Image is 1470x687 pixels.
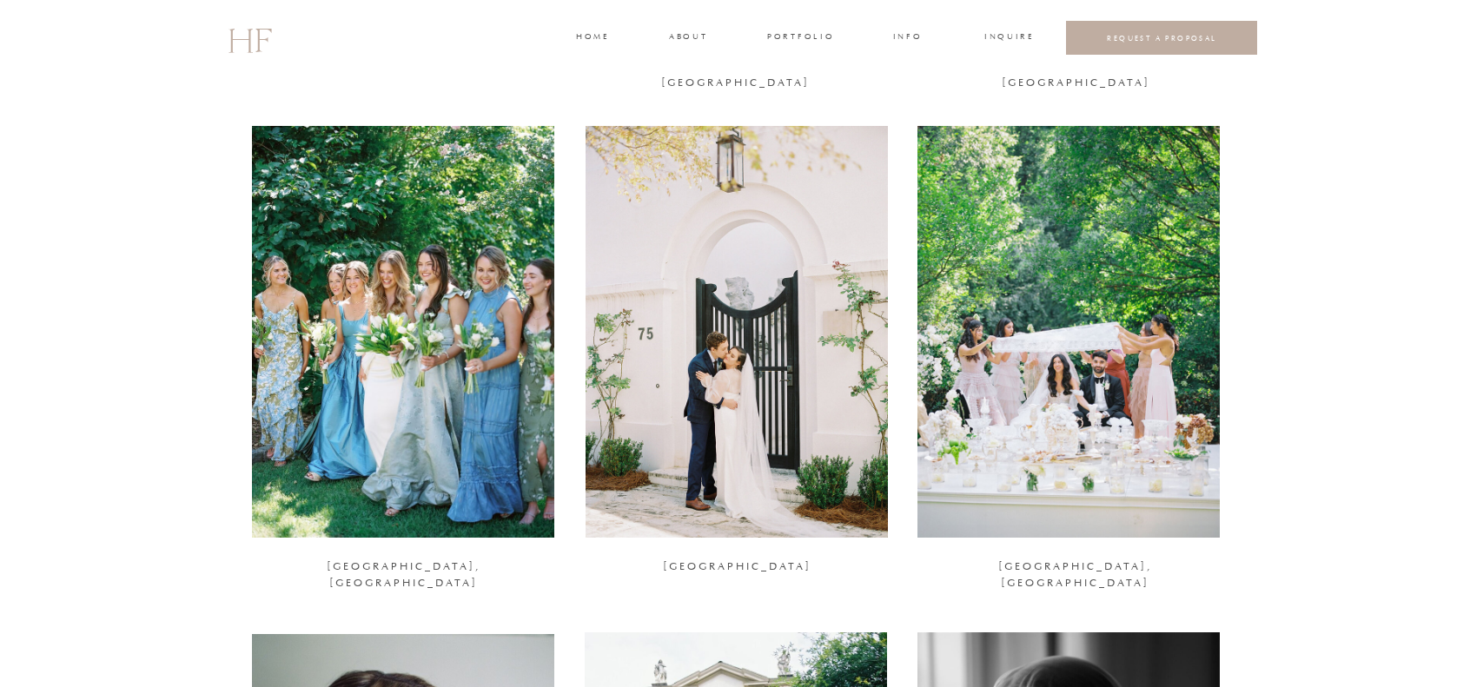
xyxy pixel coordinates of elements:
a: [GEOGRAPHIC_DATA], [GEOGRAPHIC_DATA] [273,558,533,578]
a: portfolio [767,30,832,46]
a: about [669,30,705,46]
a: [GEOGRAPHIC_DATA] [606,558,867,571]
a: home [576,30,608,46]
a: REQUEST A PROPOSAL [1080,33,1244,43]
a: INQUIRE [984,30,1031,46]
a: HF [228,13,271,63]
a: [US_STATE], [GEOGRAPHIC_DATA] [268,47,528,70]
a: INFO [891,30,924,46]
a: [GEOGRAPHIC_DATA], [GEOGRAPHIC_DATA] [945,58,1206,82]
a: [GEOGRAPHIC_DATA], [GEOGRAPHIC_DATA] [944,558,1205,578]
a: [GEOGRAPHIC_DATA], [GEOGRAPHIC_DATA] [605,58,865,82]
